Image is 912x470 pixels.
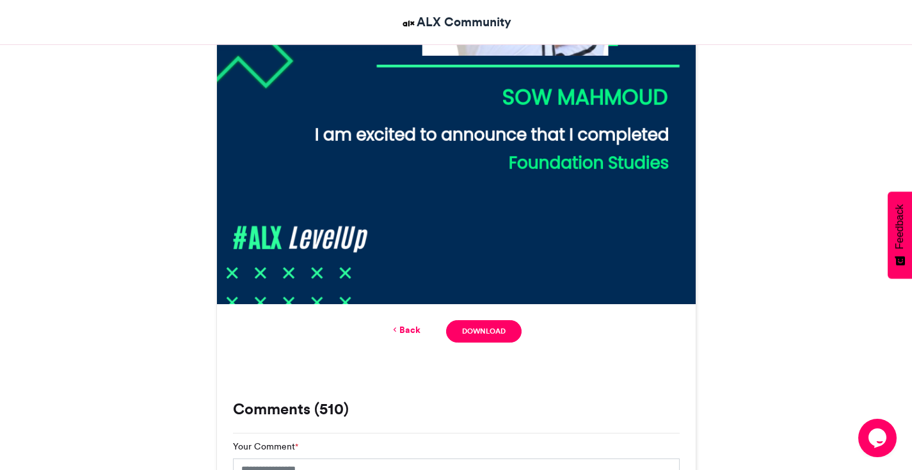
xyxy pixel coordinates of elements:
a: Back [390,323,420,337]
a: Download [446,320,521,343]
iframe: chat widget [858,419,899,457]
button: Feedback - Show survey [888,191,912,279]
span: Feedback [894,204,906,249]
img: ALX Community [401,15,417,31]
label: Your Comment [233,440,298,453]
h3: Comments (510) [233,401,680,417]
a: ALX Community [401,13,511,31]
